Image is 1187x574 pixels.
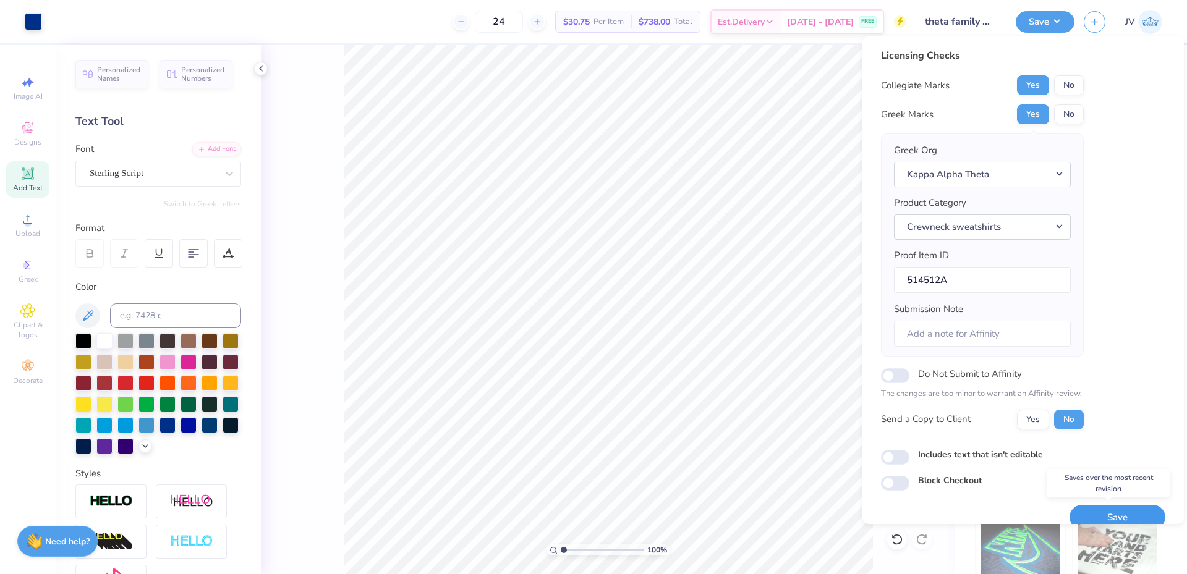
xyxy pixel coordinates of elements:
span: JV [1125,15,1135,29]
button: Switch to Greek Letters [164,199,241,209]
p: The changes are too minor to warrant an Affinity review. [881,388,1084,400]
span: Add Text [13,183,43,193]
span: Clipart & logos [6,320,49,340]
button: Yes [1017,410,1049,429]
button: Save [1070,505,1165,530]
div: Greek Marks [881,108,934,122]
span: $30.75 [563,15,590,28]
label: Product Category [894,196,966,210]
button: Yes [1017,75,1049,95]
button: Kappa Alpha Theta [894,162,1071,187]
span: Personalized Numbers [181,65,225,83]
span: Personalized Names [97,65,141,83]
img: Shadow [170,494,213,509]
button: No [1054,75,1084,95]
span: Total [674,15,692,28]
img: Stroke [90,494,133,509]
input: e.g. 7428 c [110,303,241,328]
span: Image AI [14,91,43,101]
div: Format [75,221,242,235]
label: Submission Note [894,302,963,316]
label: Do Not Submit to Affinity [918,366,1022,382]
span: [DATE] - [DATE] [787,15,854,28]
button: Save [1016,11,1074,33]
div: Send a Copy to Client [881,412,971,426]
label: Greek Org [894,143,937,158]
span: $738.00 [639,15,670,28]
div: Licensing Checks [881,48,1084,63]
button: No [1054,410,1084,429]
input: – – [475,11,523,33]
a: JV [1125,10,1162,34]
div: Text Tool [75,113,241,130]
button: Crewneck sweatshirts [894,214,1071,240]
input: Add a note for Affinity [894,321,1071,347]
label: Block Checkout [918,474,982,487]
input: Untitled Design [916,9,1006,34]
span: 100 % [647,544,667,555]
span: Greek [19,274,38,284]
span: Designs [14,137,41,147]
strong: Need help? [45,536,90,547]
div: Collegiate Marks [881,78,950,93]
button: No [1054,104,1084,124]
img: 3d Illusion [90,532,133,552]
label: Includes text that isn't editable [918,448,1043,461]
span: FREE [861,17,874,26]
div: Color [75,280,241,294]
span: Upload [15,229,40,238]
span: Est. Delivery [718,15,765,28]
label: Proof Item ID [894,248,949,263]
div: Styles [75,466,241,481]
div: Add Font [192,142,241,156]
img: Negative Space [170,534,213,549]
div: Saves over the most recent revision [1047,469,1170,497]
button: Yes [1017,104,1049,124]
span: Decorate [13,376,43,386]
span: Per Item [593,15,624,28]
label: Font [75,142,94,156]
img: Jo Vincent [1138,10,1162,34]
